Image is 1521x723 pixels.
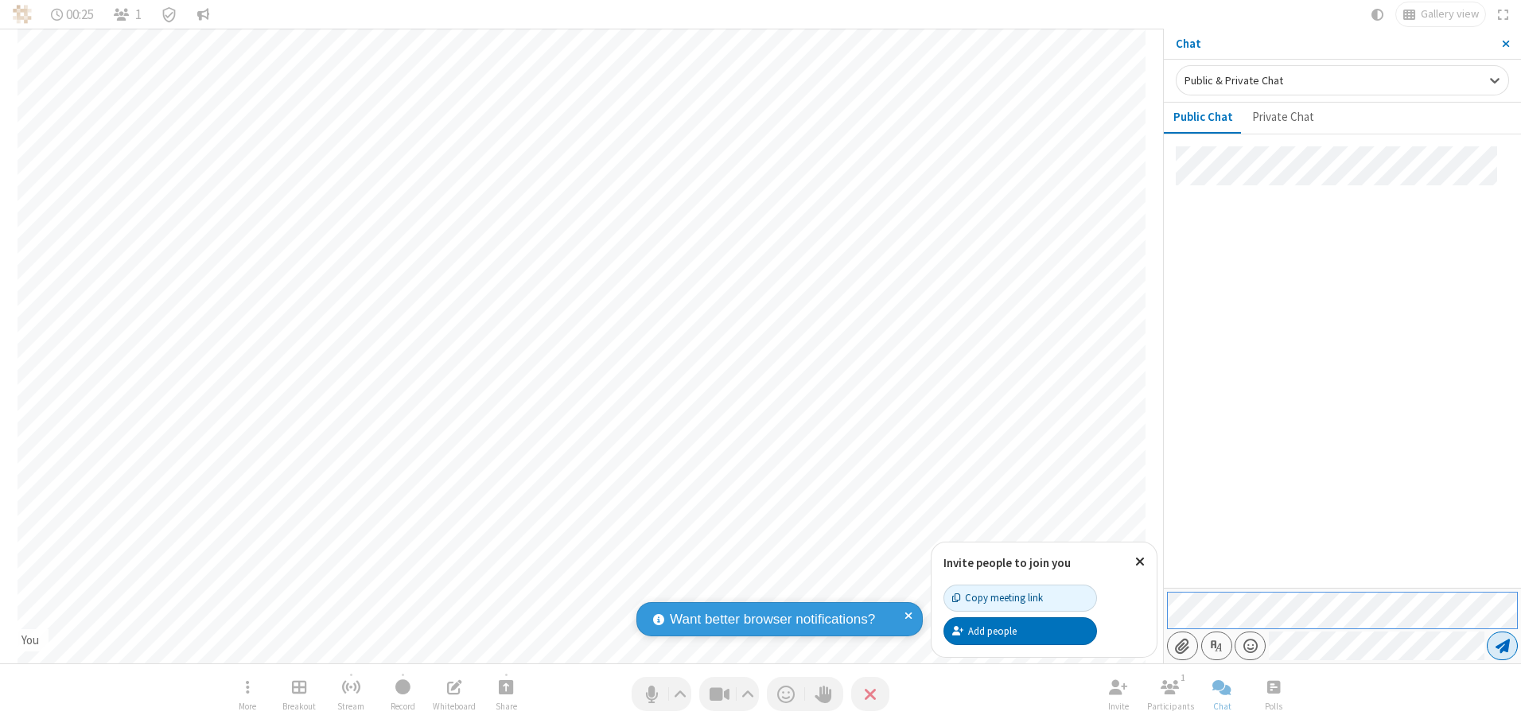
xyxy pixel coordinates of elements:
div: 1 [1177,671,1190,685]
button: Raise hand [805,677,843,711]
div: You [16,632,45,650]
button: Stop video (Alt+V) [699,677,759,711]
div: Copy meeting link [952,590,1043,605]
span: Want better browser notifications? [670,609,875,630]
span: Polls [1265,702,1282,711]
span: Breakout [282,702,316,711]
button: Show formatting [1201,632,1232,660]
button: Open menu [1235,632,1266,660]
span: Invite [1108,702,1129,711]
span: Gallery view [1421,8,1479,21]
button: Start streaming [327,671,375,717]
button: Close sidebar [1490,29,1521,59]
span: Stream [337,702,364,711]
button: Using system theme [1365,2,1391,26]
button: Open menu [224,671,271,717]
span: Record [391,702,415,711]
button: Audio settings [670,677,691,711]
button: Send message [1487,632,1518,660]
button: Start sharing [482,671,530,717]
div: Meeting details Encryption enabled [154,2,185,26]
button: Fullscreen [1492,2,1515,26]
button: Close popover [1123,542,1157,581]
span: Public & Private Chat [1185,73,1283,87]
button: Conversation [190,2,216,26]
button: End or leave meeting [851,677,889,711]
span: Participants [1147,702,1194,711]
button: Mute (Alt+A) [632,677,691,711]
button: Open participant list [107,2,148,26]
button: Public Chat [1164,103,1243,133]
span: 1 [135,7,142,22]
button: Private Chat [1243,103,1324,133]
img: QA Selenium DO NOT DELETE OR CHANGE [13,5,32,24]
button: Open shared whiteboard [430,671,478,717]
button: Close chat [1198,671,1246,717]
span: Whiteboard [433,702,476,711]
div: Timer [45,2,101,26]
button: Change layout [1396,2,1485,26]
button: Video setting [737,677,759,711]
span: Chat [1213,702,1231,711]
button: Start recording [379,671,426,717]
span: 00:25 [66,7,94,22]
span: Share [496,702,517,711]
button: Open poll [1250,671,1297,717]
button: Copy meeting link [943,585,1097,612]
span: More [239,702,256,711]
button: Invite participants (Alt+I) [1095,671,1142,717]
button: Send a reaction [767,677,805,711]
p: Chat [1176,35,1490,53]
button: Add people [943,617,1097,644]
button: Manage Breakout Rooms [275,671,323,717]
button: Open participant list [1146,671,1194,717]
label: Invite people to join you [943,555,1071,570]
